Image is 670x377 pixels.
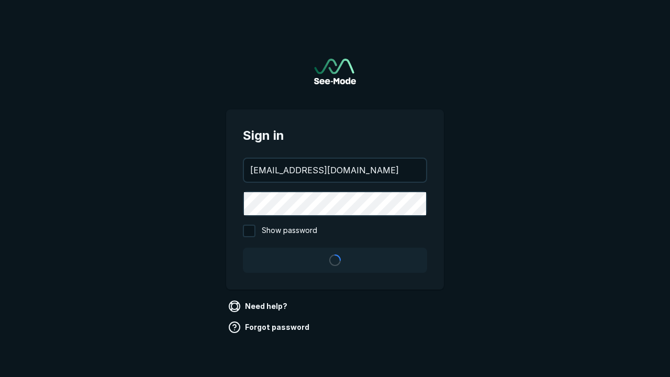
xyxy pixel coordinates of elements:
img: See-Mode Logo [314,59,356,84]
a: Go to sign in [314,59,356,84]
input: your@email.com [244,159,426,182]
span: Sign in [243,126,427,145]
a: Need help? [226,298,292,315]
a: Forgot password [226,319,314,336]
span: Show password [262,225,317,237]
